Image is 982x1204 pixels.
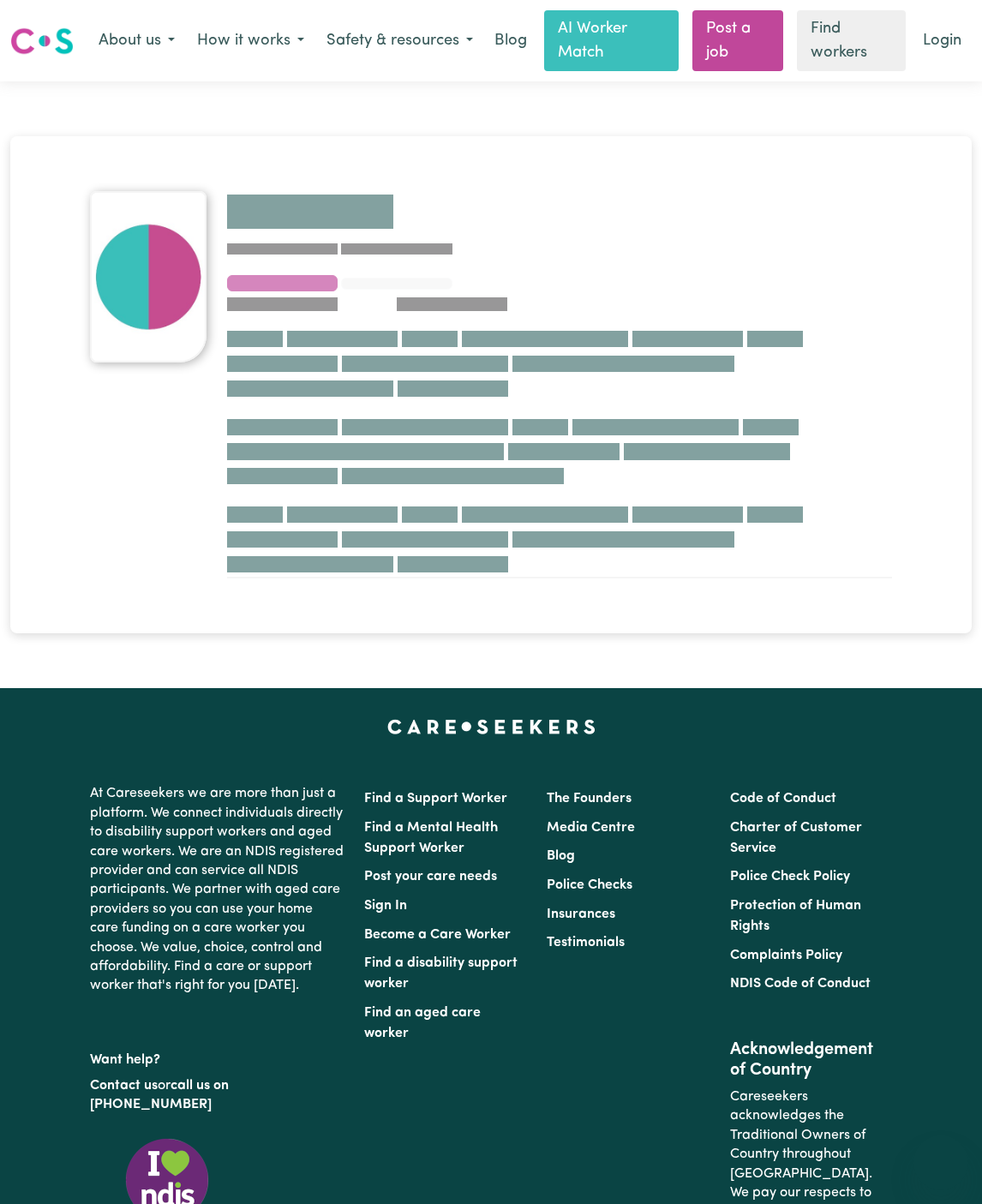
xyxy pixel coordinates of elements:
[692,10,783,71] a: Post a job
[730,870,850,884] a: Police Check Policy
[547,792,632,806] a: The Founders
[913,1135,968,1190] iframe: Button to launch messaging window
[10,21,74,61] a: Careseekers logo
[730,792,836,806] a: Code of Conduct
[10,26,74,57] img: Careseekers logo
[186,23,315,59] button: How it works
[547,849,575,863] a: Blog
[730,977,871,991] a: NDIS Code of Conduct
[364,956,518,991] a: Find a disability support worker
[364,792,507,806] a: Find a Support Worker
[364,899,407,913] a: Sign In
[544,10,679,71] a: AI Worker Match
[730,1039,892,1081] h2: Acknowledgement of Country
[87,23,186,59] button: About us
[730,949,842,962] a: Complaints Policy
[364,821,498,855] a: Find a Mental Health Support Worker
[90,1069,344,1122] p: or
[913,22,972,60] a: Login
[387,719,596,733] a: Careseekers home page
[364,870,497,884] a: Post your care needs
[730,821,862,855] a: Charter of Customer Service
[547,821,635,835] a: Media Centre
[90,1044,344,1069] p: Want help?
[90,777,344,1002] p: At Careseekers we are more than just a platform. We connect individuals directly to disability su...
[364,928,511,942] a: Become a Care Worker
[364,1006,481,1040] a: Find an aged care worker
[547,878,632,892] a: Police Checks
[797,10,906,71] a: Find workers
[730,899,861,933] a: Protection of Human Rights
[547,907,615,921] a: Insurances
[315,23,484,59] button: Safety & resources
[90,1079,158,1093] a: Contact us
[547,936,625,949] a: Testimonials
[484,22,537,60] a: Blog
